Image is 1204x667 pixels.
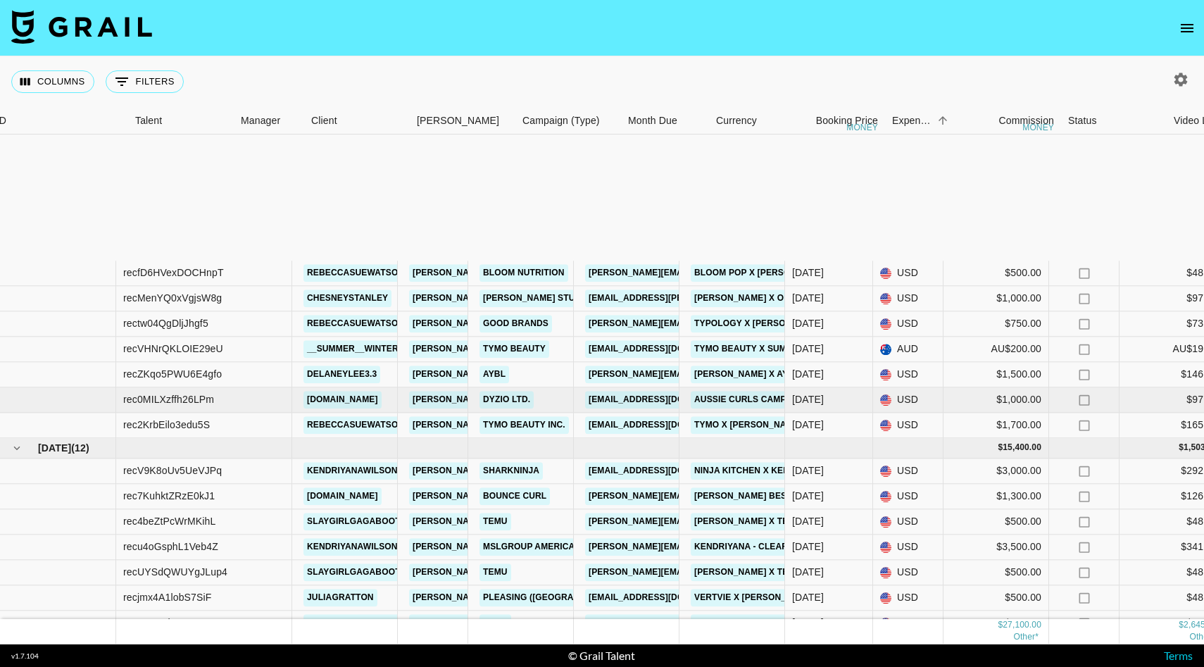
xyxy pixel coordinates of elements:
[585,487,815,505] a: [PERSON_NAME][EMAIL_ADDRESS][DOMAIN_NAME]
[585,315,887,332] a: [PERSON_NAME][EMAIL_ADDRESS][PERSON_NAME][DOMAIN_NAME]
[11,10,152,44] img: Grail Talent
[873,611,943,636] div: USD
[585,264,815,282] a: [PERSON_NAME][EMAIL_ADDRESS][DOMAIN_NAME]
[7,438,27,458] button: hide children
[409,366,711,383] a: [PERSON_NAME][EMAIL_ADDRESS][PERSON_NAME][DOMAIN_NAME]
[873,337,943,362] div: AUD
[943,611,1049,636] div: $500.00
[303,513,415,530] a: slaygirlgagaboots2
[585,366,815,383] a: [PERSON_NAME][EMAIL_ADDRESS][DOMAIN_NAME]
[816,107,878,135] div: Booking Price
[1061,107,1167,135] div: Status
[123,566,227,580] div: recUYSdQWUYgJLup4
[522,107,600,135] div: Campaign (Type)
[303,391,382,409] a: [DOMAIN_NAME]
[479,589,792,606] a: Pleasing ([GEOGRAPHIC_DATA]) International Trade Co., Limited
[303,538,401,556] a: kendriyanawilson
[234,107,304,135] div: Manager
[409,264,711,282] a: [PERSON_NAME][EMAIL_ADDRESS][PERSON_NAME][DOMAIN_NAME]
[691,289,959,307] a: [PERSON_NAME] X Old Navy - Back to School Campaign
[409,289,711,307] a: [PERSON_NAME][EMAIL_ADDRESS][PERSON_NAME][DOMAIN_NAME]
[38,441,71,455] span: [DATE]
[303,614,415,632] a: slaygirlgagaboots2
[585,563,815,581] a: [PERSON_NAME][EMAIL_ADDRESS][DOMAIN_NAME]
[792,393,824,407] div: Sep '25
[943,585,1049,611] div: $500.00
[691,513,805,530] a: [PERSON_NAME] X TEMU
[409,487,711,505] a: [PERSON_NAME][EMAIL_ADDRESS][PERSON_NAME][DOMAIN_NAME]
[409,563,711,581] a: [PERSON_NAME][EMAIL_ADDRESS][PERSON_NAME][DOMAIN_NAME]
[691,563,805,581] a: [PERSON_NAME] X TEMU
[106,70,184,93] button: Show filters
[123,515,215,529] div: rec4beZtPcWrMKihL
[943,509,1049,535] div: $500.00
[892,107,933,135] div: Expenses: Remove Commission?
[691,315,828,332] a: Typology X [PERSON_NAME]
[479,563,511,581] a: TEMU
[479,513,511,530] a: TEMU
[943,535,1049,560] div: $3,500.00
[585,538,887,556] a: [PERSON_NAME][EMAIL_ADDRESS][PERSON_NAME][DOMAIN_NAME]
[943,560,1049,585] div: $500.00
[873,509,943,535] div: USD
[943,413,1049,438] div: $1,700.00
[479,487,550,505] a: Bounce Curl
[409,416,711,434] a: [PERSON_NAME][EMAIL_ADDRESS][PERSON_NAME][DOMAIN_NAME]
[792,490,824,504] div: Oct '25
[792,591,824,605] div: Oct '25
[933,111,953,130] button: Sort
[568,649,635,663] div: © Grail Talent
[792,266,824,280] div: Sep '25
[303,366,380,383] a: delaneylee3.3
[123,393,214,407] div: rec0MILXzffh26LPm
[479,340,549,358] a: TYMO Beauty
[409,315,711,332] a: [PERSON_NAME][EMAIL_ADDRESS][PERSON_NAME][DOMAIN_NAME]
[873,362,943,387] div: USD
[409,513,711,530] a: [PERSON_NAME][EMAIL_ADDRESS][PERSON_NAME][DOMAIN_NAME]
[515,107,621,135] div: Campaign (Type)
[409,538,711,556] a: [PERSON_NAME][EMAIL_ADDRESS][PERSON_NAME][DOMAIN_NAME]
[716,107,757,135] div: Currency
[128,107,234,135] div: Talent
[1003,442,1041,454] div: 15,400.00
[71,441,89,455] span: ( 12 )
[873,261,943,286] div: USD
[585,391,743,409] a: [EMAIL_ADDRESS][DOMAIN_NAME]
[479,614,511,632] a: TEMU
[303,315,408,332] a: rebeccasuewatson
[585,340,743,358] a: [EMAIL_ADDRESS][DOMAIN_NAME]
[691,589,898,606] a: Vertvie X [PERSON_NAME] - Strapless Bra
[409,589,711,606] a: [PERSON_NAME][EMAIL_ADDRESS][PERSON_NAME][DOMAIN_NAME]
[585,416,743,434] a: [EMAIL_ADDRESS][DOMAIN_NAME]
[1022,123,1054,132] div: money
[123,292,222,306] div: recMenYQ0xVgjsW8g
[943,484,1049,509] div: $1,300.00
[691,366,844,383] a: [PERSON_NAME] X AYBL Athlete
[943,337,1049,362] div: AU$200.00
[691,416,805,434] a: TYMO X [PERSON_NAME]
[943,286,1049,311] div: $1,000.00
[1003,620,1041,632] div: 27,100.00
[873,459,943,484] div: USD
[1013,632,1039,642] span: AU$ 200.00
[303,589,377,606] a: juliagratton
[585,589,743,606] a: [EMAIL_ADDRESS][DOMAIN_NAME]
[873,585,943,611] div: USD
[873,535,943,560] div: USD
[11,70,94,93] button: Select columns
[691,487,870,505] a: [PERSON_NAME] Best X Bounce Curl
[943,311,1049,337] div: $750.00
[691,264,833,282] a: Bloom Pop X [PERSON_NAME]
[479,289,686,307] a: [PERSON_NAME] Studio C/O [PERSON_NAME]
[885,107,955,135] div: Expenses: Remove Commission?
[1164,649,1193,662] a: Terms
[998,442,1003,454] div: $
[123,418,210,432] div: rec2KrbEilo3edu5S
[135,107,162,135] div: Talent
[123,540,218,554] div: recu4oGsphL1Veb4Z
[792,566,824,580] div: Oct '25
[1173,14,1201,42] button: open drawer
[479,391,534,409] a: Dyzio Ltd.
[303,264,408,282] a: rebeccasuewatson
[998,620,1003,632] div: $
